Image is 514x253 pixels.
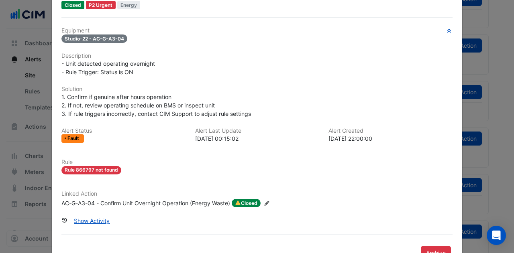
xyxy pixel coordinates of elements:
[61,93,251,117] span: 1. Confirm if genuine after hours operation 2. If not, review operating schedule on BMS or inspec...
[264,200,270,206] fa-icon: Edit Linked Action
[61,190,453,197] h6: Linked Action
[61,86,453,93] h6: Solution
[67,136,81,141] span: Fault
[61,1,84,9] span: Closed
[61,159,453,166] h6: Rule
[69,214,115,228] button: Show Activity
[328,134,453,143] div: [DATE] 22:00:00
[195,134,319,143] div: [DATE] 00:15:02
[61,128,186,134] h6: Alert Status
[61,199,230,208] div: AC-G-A3-04 - Confirm Unit Overnight Operation (Energy Waste)
[61,34,127,43] span: Studio-22 - AC-G-A3-04
[328,128,453,134] h6: Alert Created
[117,1,140,9] span: Energy
[86,1,116,9] div: P2 Urgent
[232,199,261,208] span: Closed
[61,166,121,174] span: Rule 866797 not found
[61,53,453,59] h6: Description
[487,226,506,245] div: Open Intercom Messenger
[61,60,155,75] span: - Unit detected operating overnight - Rule Trigger: Status is ON
[61,27,453,34] h6: Equipment
[195,128,319,134] h6: Alert Last Update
